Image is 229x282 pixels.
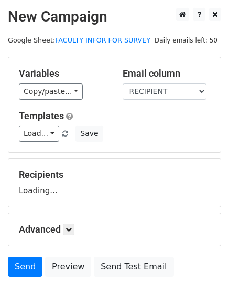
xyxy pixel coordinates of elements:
[123,68,211,79] h5: Email column
[19,126,59,142] a: Load...
[55,36,150,44] a: FACULTY INFOR FOR SURVEY
[8,8,221,26] h2: New Campaign
[8,257,42,277] a: Send
[19,83,83,100] a: Copy/paste...
[8,36,150,44] small: Google Sheet:
[19,110,64,121] a: Templates
[45,257,91,277] a: Preview
[19,169,210,196] div: Loading...
[19,169,210,181] h5: Recipients
[75,126,103,142] button: Save
[19,224,210,235] h5: Advanced
[94,257,173,277] a: Send Test Email
[19,68,107,79] h5: Variables
[151,35,221,46] span: Daily emails left: 50
[151,36,221,44] a: Daily emails left: 50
